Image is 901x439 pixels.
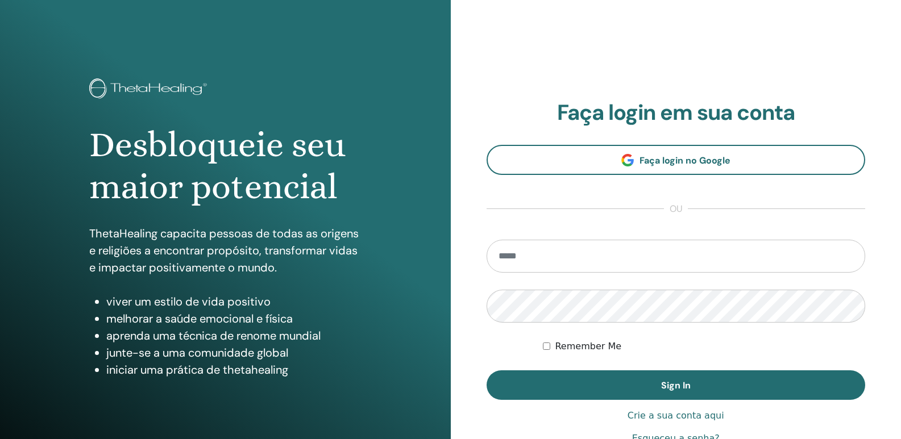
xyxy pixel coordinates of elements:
[89,124,361,208] h1: Desbloqueie seu maior potencial
[106,310,361,327] li: melhorar a saúde emocional e física
[106,293,361,310] li: viver um estilo de vida positivo
[555,340,621,353] label: Remember Me
[89,225,361,276] p: ThetaHealing capacita pessoas de todas as origens e religiões a encontrar propósito, transformar ...
[661,379,691,391] span: Sign In
[106,327,361,344] li: aprenda uma técnica de renome mundial
[628,409,724,423] a: Crie a sua conta aqui
[487,370,866,400] button: Sign In
[487,145,866,175] a: Faça login no Google
[487,100,866,126] h2: Faça login em sua conta
[543,340,865,353] div: Keep me authenticated indefinitely or until I manually logout
[106,344,361,361] li: junte-se a uma comunidade global
[106,361,361,378] li: iniciar uma prática de thetahealing
[640,154,730,166] span: Faça login no Google
[664,202,688,216] span: ou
